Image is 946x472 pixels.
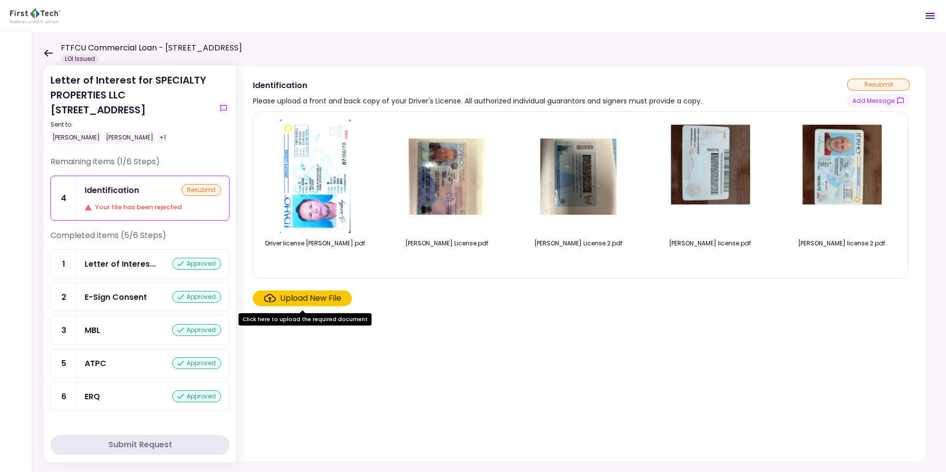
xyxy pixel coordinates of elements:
div: 2 [51,283,77,311]
div: Please upload a front and back copy of your Driver's License. All authorized individual guarantor... [253,95,702,107]
div: 6 [51,382,77,411]
button: show-messages [847,94,910,107]
button: Open menu [918,4,942,28]
div: Charles license 2.pdf [790,239,894,248]
div: Jim License 2.pdf [526,239,630,248]
div: approved [172,258,221,270]
div: 5 [51,349,77,378]
img: Partner icon [10,8,60,23]
div: resubmit [182,184,221,196]
a: 1Letter of Interestapproved [50,249,230,279]
div: Charles license.pdf [658,239,762,248]
div: IdentificationPlease upload a front and back copy of your Driver's License. All authorized indivi... [236,65,926,462]
div: E-Sign Consent [85,291,147,303]
div: Upload New File [280,292,341,304]
div: Sent to: [50,120,214,129]
div: 3 [51,316,77,344]
div: +1 [157,131,168,144]
a: 5ATPCapproved [50,349,230,378]
a: 3MBLapproved [50,316,230,345]
div: Identification [253,79,702,92]
div: [PERSON_NAME] [50,131,102,144]
div: Driver license Scot.pdf [263,239,367,248]
a: 6ERQapproved [50,382,230,411]
div: Submit Request [108,439,172,451]
div: Completed items (5/6 Steps) [50,230,230,249]
button: Submit Request [50,435,230,455]
div: Identification [85,184,139,196]
div: approved [172,390,221,402]
span: Click here to upload the required document [253,290,352,306]
div: approved [172,357,221,369]
div: Click here to upload the required document [238,313,372,326]
h1: FTFCU Commercial Loan - [STREET_ADDRESS] [61,42,242,54]
div: resubmit [847,79,910,91]
div: LOI Issued [61,54,99,64]
div: Your file has been rejected [85,202,221,212]
div: Letter of Interest for SPECIALTY PROPERTIES LLC [STREET_ADDRESS] [50,73,214,144]
button: show-messages [218,102,230,114]
a: 4IdentificationresubmitYour file has been rejected [50,176,230,221]
div: [PERSON_NAME] [104,131,155,144]
div: ERQ [85,390,100,403]
div: 1 [51,250,77,278]
div: ATPC [85,357,106,370]
div: MBL [85,324,100,336]
a: 2E-Sign Consentapproved [50,283,230,312]
div: approved [172,324,221,336]
div: 4 [51,176,77,220]
div: approved [172,291,221,303]
div: Jim License.pdf [395,239,499,248]
div: Remaining items (1/6 Steps) [50,156,230,176]
div: Letter of Interest [85,258,156,270]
